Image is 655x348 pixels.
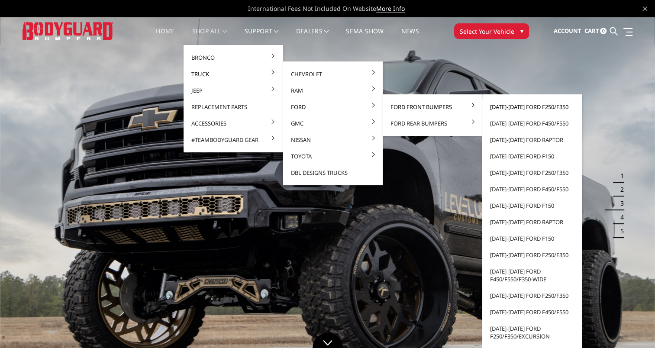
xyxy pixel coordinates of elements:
[156,28,174,45] a: Home
[296,28,329,45] a: Dealers
[486,247,578,263] a: [DATE]-[DATE] Ford F250/F350
[486,214,578,230] a: [DATE]-[DATE] Ford Raptor
[287,115,379,132] a: GMC
[346,28,384,45] a: SEMA Show
[486,263,578,287] a: [DATE]-[DATE] Ford F450/F550/F350-wide
[486,148,578,164] a: [DATE]-[DATE] Ford F150
[313,333,343,348] a: Click to Down
[187,115,280,132] a: Accessories
[520,26,523,35] span: ▾
[287,164,379,181] a: DBL Designs Trucks
[376,4,405,13] a: More Info
[386,99,479,115] a: Ford Front Bumpers
[187,82,280,99] a: Jeep
[23,22,113,40] img: BODYGUARD BUMPERS
[287,132,379,148] a: Nissan
[486,320,578,345] a: [DATE]-[DATE] Ford F250/F350/Excursion
[192,28,227,45] a: shop all
[287,148,379,164] a: Toyota
[584,27,599,35] span: Cart
[584,19,607,43] a: Cart 0
[615,169,624,183] button: 1 of 5
[615,183,624,197] button: 2 of 5
[460,27,514,36] span: Select Your Vehicle
[612,306,655,348] iframe: Chat Widget
[245,28,279,45] a: Support
[486,99,578,115] a: [DATE]-[DATE] Ford F250/F350
[486,287,578,304] a: [DATE]-[DATE] Ford F250/F350
[486,164,578,181] a: [DATE]-[DATE] Ford F250/F350
[287,99,379,115] a: Ford
[553,19,581,43] a: Account
[486,304,578,320] a: [DATE]-[DATE] Ford F450/F550
[486,230,578,247] a: [DATE]-[DATE] Ford F150
[287,66,379,82] a: Chevrolet
[486,115,578,132] a: [DATE]-[DATE] Ford F450/F550
[615,197,624,210] button: 3 of 5
[615,210,624,224] button: 4 of 5
[187,49,280,66] a: Bronco
[187,132,280,148] a: #TeamBodyguard Gear
[553,27,581,35] span: Account
[401,28,419,45] a: News
[486,197,578,214] a: [DATE]-[DATE] Ford F150
[486,181,578,197] a: [DATE]-[DATE] Ford F450/F550
[187,66,280,82] a: Truck
[486,132,578,148] a: [DATE]-[DATE] Ford Raptor
[454,23,529,39] button: Select Your Vehicle
[615,224,624,238] button: 5 of 5
[386,115,479,132] a: Ford Rear Bumpers
[600,28,607,34] span: 0
[187,99,280,115] a: Replacement Parts
[287,82,379,99] a: Ram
